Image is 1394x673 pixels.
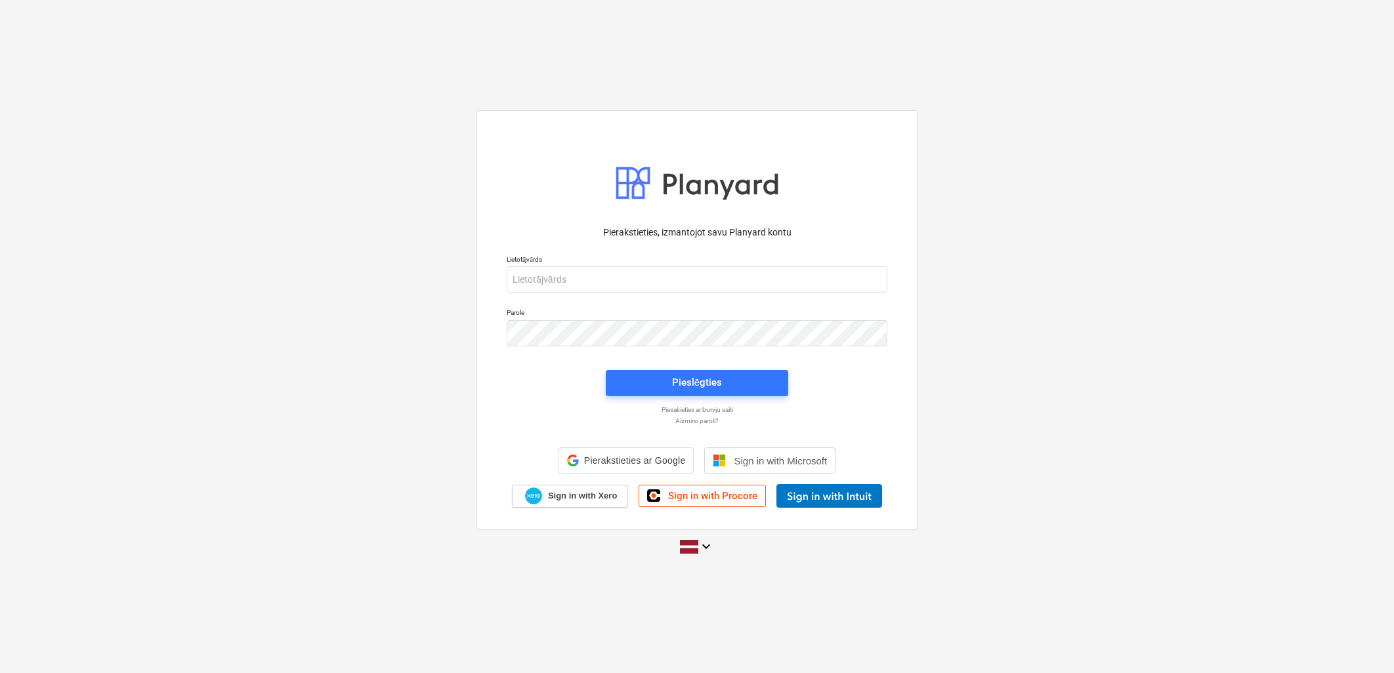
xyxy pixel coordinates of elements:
[713,454,726,467] img: Microsoft logo
[734,455,827,466] span: Sign in with Microsoft
[668,490,757,502] span: Sign in with Procore
[507,266,887,293] input: Lietotājvārds
[672,374,722,391] div: Pieslēgties
[548,490,617,502] span: Sign in with Xero
[507,255,887,266] p: Lietotājvārds
[559,447,694,474] div: Pierakstieties ar Google
[507,308,887,319] p: Parole
[512,485,629,508] a: Sign in with Xero
[606,370,788,396] button: Pieslēgties
[500,405,894,414] a: Piesakieties ar burvju saiti
[639,485,766,507] a: Sign in with Procore
[584,455,686,466] span: Pierakstieties ar Google
[500,417,894,425] a: Aizmirsi paroli?
[507,226,887,239] p: Pierakstieties, izmantojot savu Planyard kontu
[698,539,714,554] i: keyboard_arrow_down
[525,487,542,505] img: Xero logo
